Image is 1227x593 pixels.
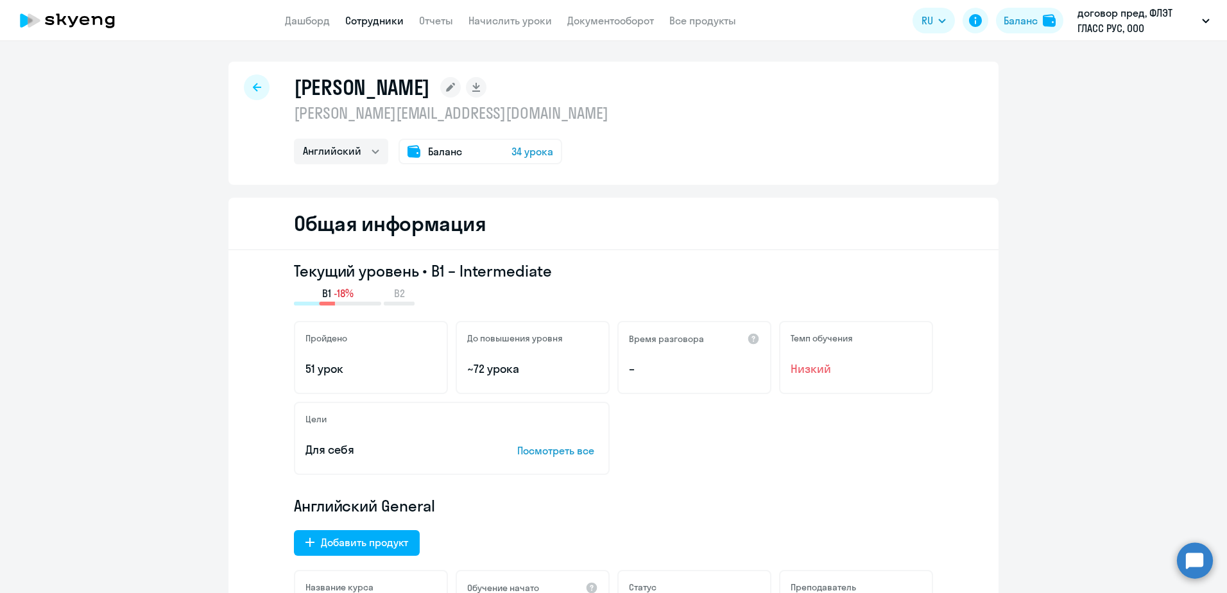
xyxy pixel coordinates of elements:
[467,361,598,377] p: ~72 урока
[305,413,327,425] h5: Цели
[791,361,922,377] span: Низкий
[419,14,453,27] a: Отчеты
[1004,13,1038,28] div: Баланс
[467,332,563,344] h5: До повышения уровня
[1071,5,1216,36] button: договор пред, ФЛЭТ ГЛАСС РУС, ООО
[1077,5,1197,36] p: договор пред, ФЛЭТ ГЛАСС РУС, ООО
[294,495,435,516] span: Английский General
[567,14,654,27] a: Документооборот
[629,581,656,593] h5: Статус
[322,286,331,300] span: B1
[334,286,354,300] span: -18%
[394,286,405,300] span: B2
[305,332,347,344] h5: Пройдено
[285,14,330,27] a: Дашборд
[345,14,404,27] a: Сотрудники
[669,14,736,27] a: Все продукты
[428,144,462,159] span: Баланс
[629,361,760,377] p: –
[996,8,1063,33] button: Балансbalance
[305,581,373,593] h5: Название курса
[791,332,853,344] h5: Темп обучения
[791,581,856,593] h5: Преподаватель
[294,530,420,556] button: Добавить продукт
[511,144,553,159] span: 34 урока
[294,261,933,281] h3: Текущий уровень • B1 – Intermediate
[629,333,704,345] h5: Время разговора
[305,361,436,377] p: 51 урок
[922,13,933,28] span: RU
[517,443,598,458] p: Посмотреть все
[468,14,552,27] a: Начислить уроки
[294,103,608,123] p: [PERSON_NAME][EMAIL_ADDRESS][DOMAIN_NAME]
[294,74,430,100] h1: [PERSON_NAME]
[321,535,408,550] div: Добавить продукт
[294,211,486,236] h2: Общая информация
[1043,14,1056,27] img: balance
[913,8,955,33] button: RU
[305,442,477,458] p: Для себя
